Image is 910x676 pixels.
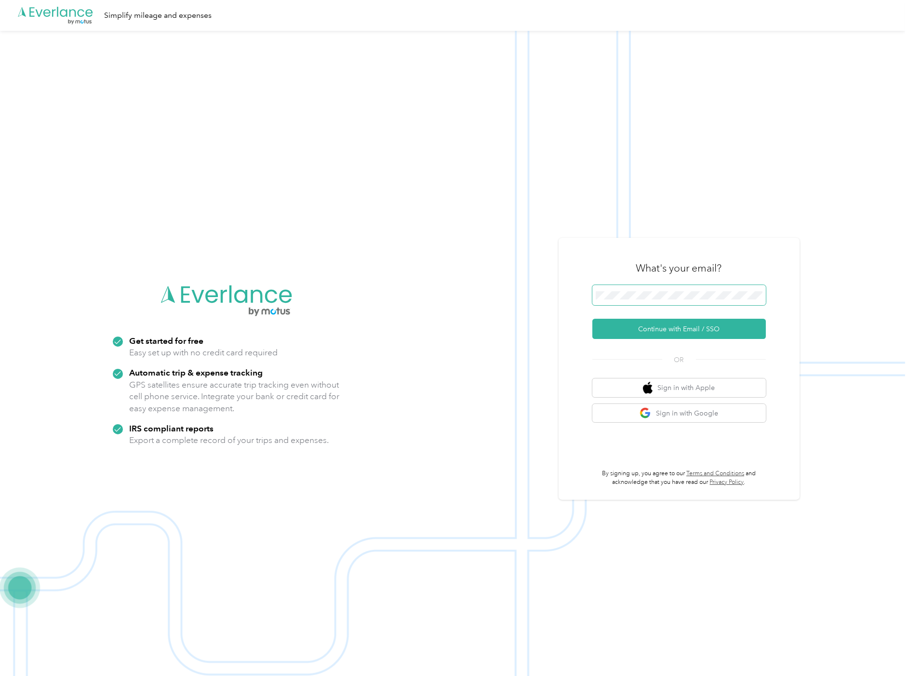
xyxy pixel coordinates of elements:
strong: Get started for free [130,336,204,346]
p: GPS satellites ensure accurate trip tracking even without cell phone service. Integrate your bank... [130,379,340,415]
p: Export a complete record of your trips and expenses. [130,434,329,446]
p: By signing up, you agree to our and acknowledge that you have read our . [592,469,766,486]
img: google logo [640,407,652,419]
strong: IRS compliant reports [130,423,214,433]
div: Simplify mileage and expenses [104,10,212,22]
span: OR [662,355,696,365]
a: Privacy Policy [710,479,744,486]
strong: Automatic trip & expense tracking [130,367,263,377]
button: Continue with Email / SSO [592,319,766,339]
img: apple logo [643,382,653,394]
h3: What's your email? [636,261,722,275]
button: google logoSign in with Google [592,404,766,423]
p: Easy set up with no credit card required [130,347,278,359]
button: apple logoSign in with Apple [592,378,766,397]
a: Terms and Conditions [686,470,744,477]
